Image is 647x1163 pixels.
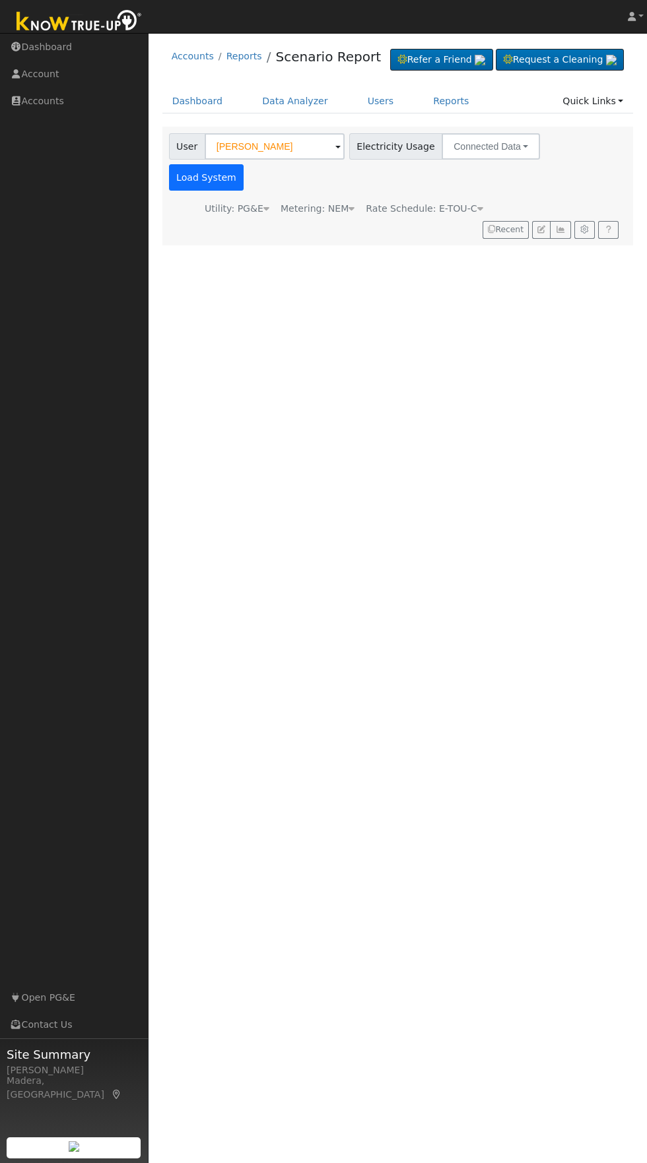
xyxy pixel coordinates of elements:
a: Reports [226,51,262,61]
input: Select a User [205,133,345,160]
a: Reports [423,89,479,113]
span: Site Summary [7,1046,141,1063]
div: Utility: PG&E [205,202,269,216]
button: Multi-Series Graph [550,221,570,239]
span: User [169,133,205,160]
button: Recent [483,221,529,239]
a: Help Link [598,221,619,239]
button: Load System [169,164,244,191]
a: Accounts [172,51,214,61]
img: Know True-Up [10,7,149,37]
button: Edit User [532,221,551,239]
button: Connected Data [442,133,540,160]
a: Dashboard [162,89,233,113]
img: retrieve [606,55,617,65]
a: Data Analyzer [252,89,338,113]
img: retrieve [475,55,485,65]
a: Map [111,1089,123,1100]
span: Alias: H2ETOUCN [366,203,483,214]
div: Madera, [GEOGRAPHIC_DATA] [7,1074,141,1102]
a: Scenario Report [275,49,381,65]
span: Electricity Usage [349,133,442,160]
div: Metering: NEM [281,202,355,216]
img: retrieve [69,1141,79,1152]
a: Quick Links [553,89,633,113]
button: Settings [574,221,595,239]
div: [PERSON_NAME] [7,1063,141,1077]
a: Request a Cleaning [496,49,624,71]
a: Refer a Friend [390,49,493,71]
a: Users [358,89,404,113]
